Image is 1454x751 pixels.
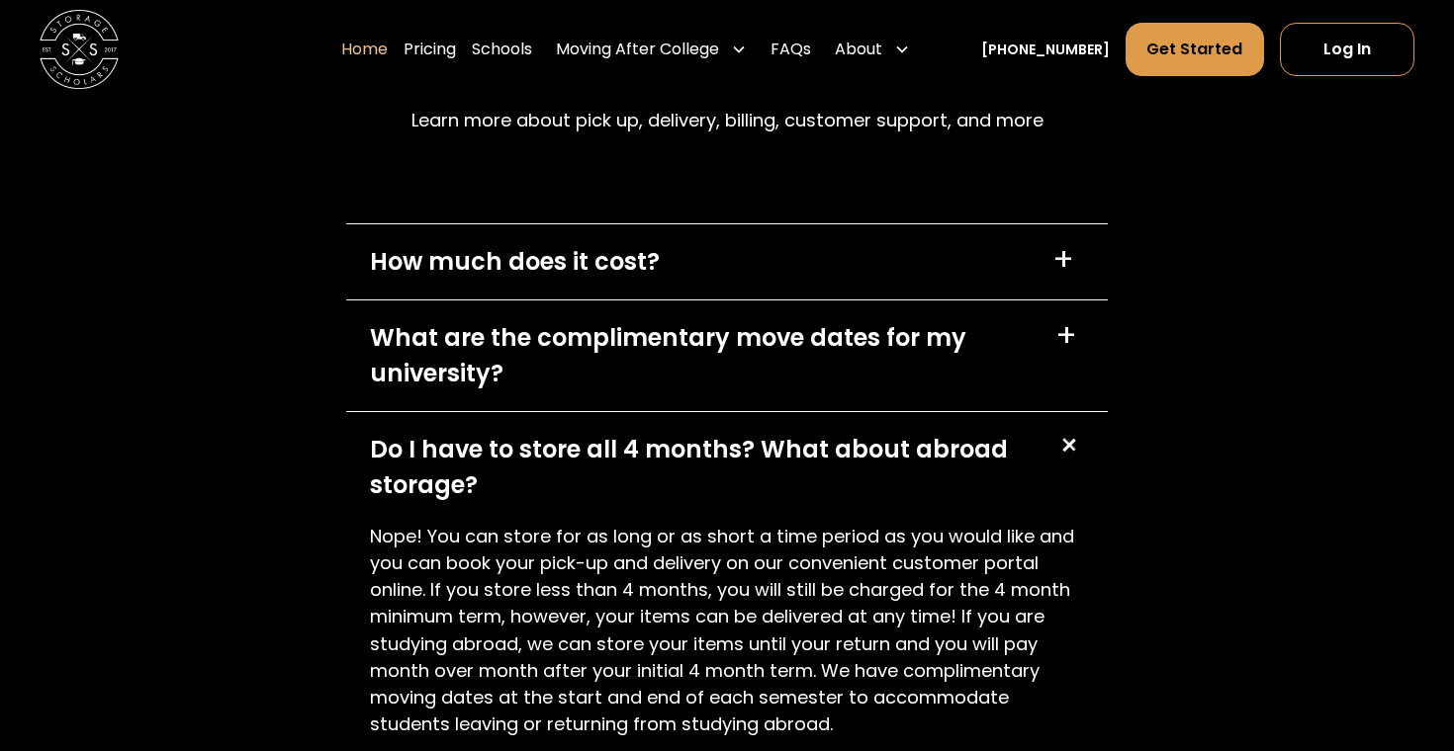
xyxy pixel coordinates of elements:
div: How much does it cost? [370,244,660,280]
div: Moving After College [548,22,755,77]
div: About [827,22,918,77]
img: Storage Scholars main logo [40,10,119,89]
div: + [1052,244,1074,276]
a: home [40,10,119,89]
div: Do I have to store all 4 months? What about abroad storage? [370,432,1033,503]
a: Pricing [404,22,456,77]
div: Moving After College [556,38,719,61]
a: Log In [1280,23,1414,76]
div: + [1055,320,1077,352]
div: + [1048,427,1086,464]
a: FAQs [771,22,811,77]
a: Home [341,22,388,77]
a: [PHONE_NUMBER] [981,40,1110,60]
a: Get Started [1126,23,1263,76]
p: Nope! You can store for as long or as short a time period as you would like and you can book your... [370,523,1084,737]
p: Learn more about pick up, delivery, billing, customer support, and more [411,107,1044,133]
div: About [835,38,882,61]
a: Schools [472,22,532,77]
div: What are the complimentary move dates for my university? [370,320,1032,391]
